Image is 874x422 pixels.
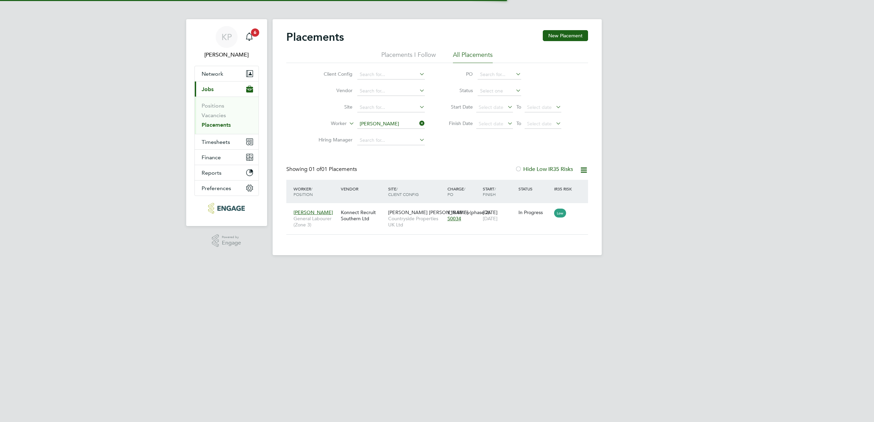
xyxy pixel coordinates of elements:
[554,209,566,218] span: Low
[478,86,521,96] input: Select one
[479,104,503,110] span: Select date
[483,186,496,197] span: / Finish
[442,71,473,77] label: PO
[515,166,573,173] label: Hide Low IR35 Risks
[388,215,444,228] span: Countryside Properties UK Ltd
[313,71,352,77] label: Client Config
[307,120,347,127] label: Worker
[517,183,552,195] div: Status
[339,183,386,195] div: Vendor
[381,51,436,63] li: Placements I Follow
[242,26,256,48] a: 6
[212,234,241,247] a: Powered byEngage
[294,215,337,228] span: General Labourer (Zone 3)
[442,87,473,94] label: Status
[222,240,241,246] span: Engage
[194,51,259,59] span: Kasia Piwowar
[481,183,517,200] div: Start
[313,87,352,94] label: Vendor
[292,206,588,211] a: [PERSON_NAME]General Labourer (Zone 3)Konnect Recruit Southern Ltd[PERSON_NAME] [PERSON_NAME] (ph...
[202,154,221,161] span: Finance
[292,183,339,200] div: Worker
[442,120,473,126] label: Finish Date
[208,203,245,214] img: konnectrecruit-logo-retina.png
[202,71,223,77] span: Network
[194,203,259,214] a: Go to home page
[527,121,552,127] span: Select date
[195,165,259,180] button: Reports
[195,82,259,97] button: Jobs
[446,183,481,200] div: Charge
[527,104,552,110] span: Select date
[478,70,521,79] input: Search for...
[202,102,224,109] a: Positions
[309,166,357,173] span: 01 Placements
[286,30,344,44] h2: Placements
[195,66,259,81] button: Network
[388,186,419,197] span: / Client Config
[447,186,465,197] span: / PO
[186,19,267,226] nav: Main navigation
[514,119,523,128] span: To
[483,215,498,222] span: [DATE]
[447,215,461,222] span: S0034
[357,70,425,79] input: Search for...
[251,28,259,37] span: 6
[195,181,259,196] button: Preferences
[339,206,386,225] div: Konnect Recruit Southern Ltd
[202,139,230,145] span: Timesheets
[357,103,425,112] input: Search for...
[543,30,588,41] button: New Placement
[313,104,352,110] label: Site
[202,86,214,92] span: Jobs
[518,209,551,215] div: In Progress
[386,183,446,200] div: Site
[447,209,463,215] span: £18.88
[294,209,333,215] span: [PERSON_NAME]
[195,134,259,149] button: Timesheets
[453,51,493,63] li: All Placements
[202,112,226,119] a: Vacancies
[479,121,503,127] span: Select date
[294,186,313,197] span: / Position
[202,185,231,191] span: Preferences
[202,170,222,176] span: Reports
[222,33,232,41] span: KP
[222,234,241,240] span: Powered by
[388,209,490,215] span: [PERSON_NAME] [PERSON_NAME] (phase 2)
[195,150,259,165] button: Finance
[313,137,352,143] label: Hiring Manager
[481,206,517,225] div: [DATE]
[464,210,470,215] span: / hr
[309,166,321,173] span: 01 of
[194,26,259,59] a: KP[PERSON_NAME]
[286,166,358,173] div: Showing
[357,86,425,96] input: Search for...
[202,122,231,128] a: Placements
[552,183,576,195] div: IR35 Risk
[357,119,425,129] input: Search for...
[514,102,523,111] span: To
[442,104,473,110] label: Start Date
[357,136,425,145] input: Search for...
[195,97,259,134] div: Jobs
